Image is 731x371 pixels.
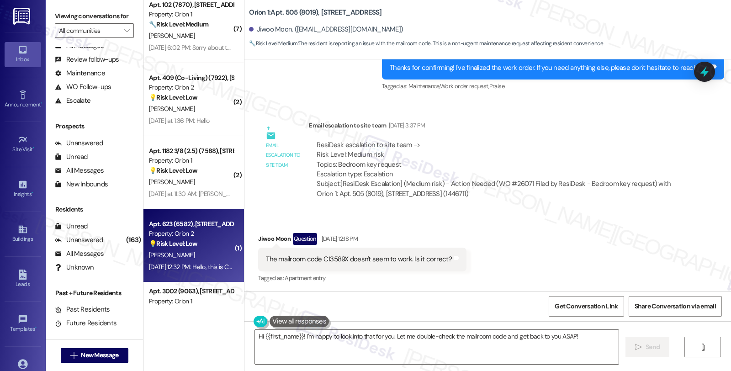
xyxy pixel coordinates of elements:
[149,166,197,175] strong: 💡 Risk Level: Low
[55,96,90,106] div: Escalate
[387,121,425,130] div: [DATE] 3:37 PM
[317,179,674,199] div: Subject: [ResiDesk Escalation] (Medium risk) - Action Needed (WO #26071 Filed by ResiDesk - Bedro...
[13,8,32,25] img: ResiDesk Logo
[646,342,660,352] span: Send
[285,274,325,282] span: Apartment entry
[149,117,209,125] div: [DATE] at 1:36 PM: Hello
[629,296,722,317] button: Share Conversation via email
[70,352,77,359] i: 
[258,233,466,248] div: Jiwoo Moon
[61,348,128,363] button: New Message
[149,105,195,113] span: [PERSON_NAME]
[149,219,233,229] div: Apt. 623 (6582), [STREET_ADDRESS]
[5,42,41,67] a: Inbox
[5,267,41,291] a: Leads
[249,40,297,47] strong: 🔧 Risk Level: Medium
[55,222,88,231] div: Unread
[5,312,41,336] a: Templates •
[317,140,674,180] div: ResiDesk escalation to site team -> Risk Level: Medium risk Topics: Bedroom key request Escalatio...
[59,23,119,38] input: All communities
[55,235,103,245] div: Unanswered
[5,177,41,201] a: Insights •
[149,263,326,271] div: [DATE] 12:32 PM: Hello, this is Cameryn. Are you my Orion manager?
[149,32,195,40] span: [PERSON_NAME]
[32,190,33,196] span: •
[46,288,143,298] div: Past + Future Residents
[319,234,358,244] div: [DATE] 12:18 PM
[249,39,604,48] span: : The resident is reporting an issue with the mailroom code. This is a non-urgent maintenance req...
[55,69,105,78] div: Maintenance
[489,82,504,90] span: Praise
[5,132,41,157] a: Site Visit •
[124,27,129,34] i: 
[149,229,233,238] div: Property: Orion 2
[55,82,111,92] div: WO Follow-ups
[249,25,403,34] div: Jiwoo Moon. ([EMAIL_ADDRESS][DOMAIN_NAME])
[149,297,233,306] div: Property: Orion 1
[149,83,233,92] div: Property: Orion 2
[149,20,208,28] strong: 🔧 Risk Level: Medium
[55,166,104,175] div: All Messages
[55,305,110,314] div: Past Residents
[46,122,143,131] div: Prospects
[149,156,233,165] div: Property: Orion 1
[46,205,143,214] div: Residents
[55,138,103,148] div: Unanswered
[266,254,452,264] div: The mailroom code C13589X doesn't seem to work. Is it correct?
[149,93,197,101] strong: 💡 Risk Level: Low
[390,63,710,73] div: Thanks for confirming! I've finalized the work order. If you need anything else, please don't hes...
[124,233,143,247] div: (163)
[440,82,489,90] span: Work order request ,
[149,251,195,259] span: [PERSON_NAME]
[41,100,42,106] span: •
[382,79,724,93] div: Tagged as:
[35,324,37,331] span: •
[55,55,119,64] div: Review follow-ups
[149,146,233,156] div: Apt. 1182 3/8 (2.5) (7588), [STREET_ADDRESS]
[55,152,88,162] div: Unread
[149,239,197,248] strong: 💡 Risk Level: Low
[699,344,706,351] i: 
[149,178,195,186] span: [PERSON_NAME]
[635,344,642,351] i: 
[55,249,104,259] div: All Messages
[635,302,716,311] span: Share Conversation via email
[266,141,302,170] div: Email escalation to site team
[149,10,233,19] div: Property: Orion 1
[81,350,118,360] span: New Message
[249,8,381,17] b: Orion 1: Apt. 505 (8019), [STREET_ADDRESS]
[55,180,108,189] div: New Inbounds
[55,318,117,328] div: Future Residents
[625,337,670,357] button: Send
[555,302,618,311] span: Get Conversation Link
[408,82,440,90] span: Maintenance ,
[149,286,233,296] div: Apt. 3002 (9063), [STREET_ADDRESS]
[293,233,317,244] div: Question
[258,271,466,285] div: Tagged as:
[255,330,619,364] textarea: Hi {{first_name}}! I'm happy to look into that for you. Let me double-check the mailroom code and...
[5,222,41,246] a: Buildings
[149,43,236,52] div: [DATE] 6:02 PM: Sorry about that
[55,263,94,272] div: Unknown
[33,145,34,151] span: •
[55,9,134,23] label: Viewing conversations for
[149,73,233,83] div: Apt. 409 (Co-Living) (7922), [STREET_ADDRESS][PERSON_NAME]
[149,190,244,198] div: [DATE] at 11:30 AM: [PERSON_NAME]
[309,121,682,133] div: Email escalation to site team
[549,296,624,317] button: Get Conversation Link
